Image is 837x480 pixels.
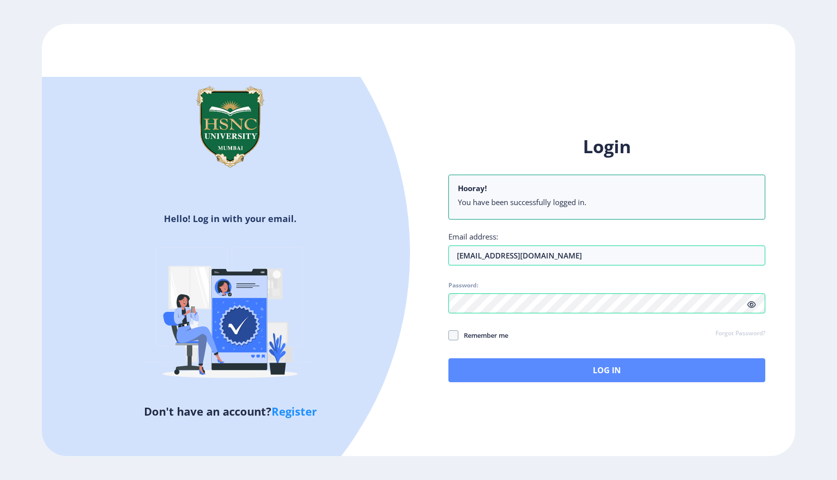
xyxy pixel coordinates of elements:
label: Password: [448,281,478,289]
a: Register [272,404,317,419]
img: hsnc.png [180,77,280,177]
b: Hooray! [458,183,487,193]
input: Email address [448,245,765,265]
li: You have been successfully logged in. [458,197,756,207]
h5: Don't have an account? [49,403,411,419]
span: Remember me [458,329,508,341]
img: Verified-rafiki.svg [143,229,317,403]
label: Email address: [448,232,498,241]
h1: Login [448,135,765,159]
button: Log In [448,358,765,382]
a: Forgot Password? [715,329,765,338]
